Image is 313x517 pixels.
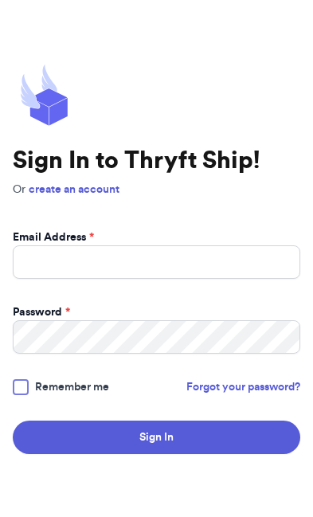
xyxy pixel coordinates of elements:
[13,182,300,198] p: Or
[13,421,300,454] button: Sign In
[13,147,300,175] h1: Sign In to Thryft Ship!
[13,229,94,245] label: Email Address
[29,184,119,195] a: create an account
[13,304,70,320] label: Password
[35,379,109,395] span: Remember me
[186,379,300,395] a: Forgot your password?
